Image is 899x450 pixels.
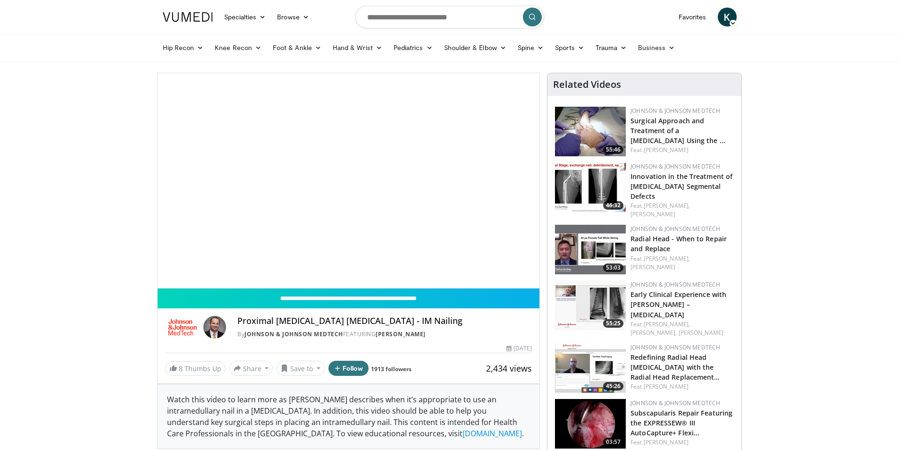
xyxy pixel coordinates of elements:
a: Johnson & Johnson MedTech [630,162,720,170]
div: Feat. [630,438,734,447]
span: 55:25 [603,319,623,328]
a: [PERSON_NAME], [644,255,690,263]
span: 55:46 [603,145,623,154]
div: Feat. [630,255,734,272]
button: Follow [328,361,369,376]
a: Spine [512,38,549,57]
a: [DOMAIN_NAME] [462,428,522,439]
a: Browse [271,8,315,26]
a: [PERSON_NAME] [630,210,675,218]
a: Surgical Approach and Treatment of a [MEDICAL_DATA] Using the … [630,116,725,145]
div: Feat. [630,320,734,337]
a: Business [632,38,681,57]
input: Search topics, interventions [355,6,544,28]
a: [PERSON_NAME] [630,263,675,271]
div: Feat. [630,146,734,154]
a: Favorites [673,8,712,26]
h4: Proximal [MEDICAL_DATA] [MEDICAL_DATA] - IM Nailing [237,316,532,326]
a: Specialties [218,8,272,26]
div: Feat. [630,382,734,391]
div: [DATE] [506,344,532,353]
a: 8 Thumbs Up [165,361,226,376]
a: 1913 followers [371,365,412,373]
a: Shoulder & Elbow [438,38,512,57]
a: Johnson & Johnson MedTech [630,225,720,233]
div: Feat. [630,202,734,219]
a: 53:03 [555,225,626,274]
a: Radial Head - When to Repair and Replace [630,234,727,253]
div: Watch this video to learn more as [PERSON_NAME] describes when it’s appropriate to use an intrame... [158,384,540,449]
img: Avatar [203,316,226,339]
a: [PERSON_NAME] [679,329,723,337]
img: VuMedi Logo [163,12,213,22]
a: Innovation in the Treatment of [MEDICAL_DATA] Segmental Defects [630,172,732,201]
img: Johnson & Johnson MedTech [165,316,200,339]
a: [PERSON_NAME], [644,320,690,328]
a: Subscapularis Repair Featuring the EXPRESSEW® III AutoCapture+ Flexi… [630,408,732,437]
a: 46:32 [555,162,626,212]
img: 680417f9-8db9-4d12-83e7-1cce226b0ea9.150x105_q85_crop-smart_upscale.jpg [555,162,626,212]
span: 45:26 [603,382,623,391]
a: Redefining Radial Head [MEDICAL_DATA] with the Radial Head Replacement… [630,353,720,382]
a: [PERSON_NAME] [644,438,689,446]
a: [PERSON_NAME] [376,330,426,338]
a: Johnson & Johnson MedTech [244,330,343,338]
img: a1fe6fe8-dbe8-4212-b91c-cd16a0105dfe.150x105_q85_crop-smart_upscale.jpg [555,280,626,330]
a: 03:57 [555,399,626,449]
a: [PERSON_NAME] [644,146,689,154]
img: 5c731712-f360-4b83-9d7e-aaee6d31eb6d.150x105_q85_crop-smart_upscale.jpg [555,225,626,274]
img: aa6a3077-da63-409f-8782-61f34ff1b711.150x105_q85_crop-smart_upscale.jpg [555,399,626,449]
a: 55:25 [555,280,626,330]
a: 55:46 [555,107,626,156]
span: 53:03 [603,263,623,272]
a: Trauma [590,38,633,57]
a: [PERSON_NAME], [630,329,677,337]
a: Hand & Wrist [327,38,388,57]
a: Foot & Ankle [267,38,327,57]
span: 03:57 [603,438,623,446]
h4: Related Videos [553,79,621,90]
a: Pediatrics [388,38,438,57]
a: Johnson & Johnson MedTech [630,280,720,289]
a: Johnson & Johnson MedTech [630,343,720,351]
a: 45:26 [555,343,626,393]
span: 46:32 [603,201,623,210]
div: By FEATURING [237,330,532,339]
a: Johnson & Johnson MedTech [630,107,720,115]
a: Early Clinical Experience with [PERSON_NAME] – [MEDICAL_DATA] [630,290,726,319]
a: Hip Recon [157,38,210,57]
span: 2,434 views [486,363,532,374]
a: [PERSON_NAME], [644,202,690,210]
a: Sports [549,38,590,57]
a: [PERSON_NAME] [644,382,689,391]
span: 8 [179,364,183,373]
img: 805b9a89-5d7d-423e-8d70-eacb6b585202.150x105_q85_crop-smart_upscale.jpg [555,107,626,156]
a: Johnson & Johnson MedTech [630,399,720,407]
button: Share [229,361,273,376]
video-js: Video Player [158,73,540,289]
a: K [718,8,737,26]
button: Save to [277,361,325,376]
img: 8d5b8d51-c195-4f3c-84e8-678f741889b8.150x105_q85_crop-smart_upscale.jpg [555,343,626,393]
a: Knee Recon [209,38,267,57]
